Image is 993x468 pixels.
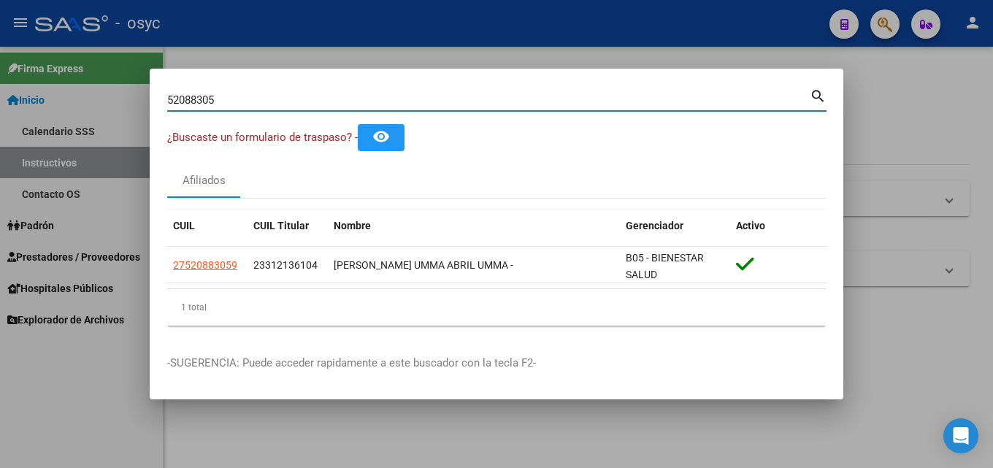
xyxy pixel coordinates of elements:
datatable-header-cell: Gerenciador [620,210,730,242]
div: [PERSON_NAME] UMMA ABRIL UMMA - [334,257,614,274]
mat-icon: remove_red_eye [372,128,390,145]
div: Afiliados [183,172,226,189]
datatable-header-cell: CUIL Titular [248,210,328,242]
mat-icon: search [810,86,827,104]
span: CUIL [173,220,195,231]
datatable-header-cell: CUIL [167,210,248,242]
span: B05 - BIENESTAR SALUD [626,252,704,280]
div: 1 total [167,289,826,326]
span: Nombre [334,220,371,231]
datatable-header-cell: Nombre [328,210,620,242]
p: -SUGERENCIA: Puede acceder rapidamente a este buscador con la tecla F2- [167,355,826,372]
span: Gerenciador [626,220,683,231]
span: ¿Buscaste un formulario de traspaso? - [167,131,358,144]
span: Activo [736,220,765,231]
datatable-header-cell: Activo [730,210,826,242]
span: 23312136104 [253,259,318,271]
span: 27520883059 [173,259,237,271]
div: Open Intercom Messenger [943,418,978,453]
span: CUIL Titular [253,220,309,231]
